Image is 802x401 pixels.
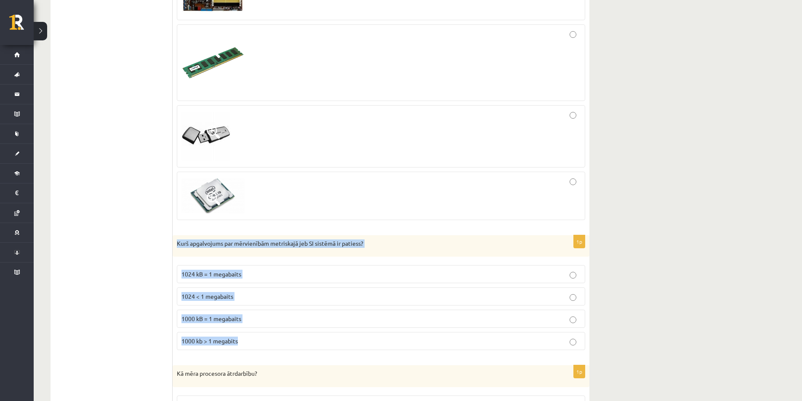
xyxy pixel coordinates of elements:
[570,339,576,345] input: 1000 kb > 1 megabits
[177,369,543,378] p: Kā mēra procesora ātrdarbību?
[573,235,585,248] p: 1p
[177,239,543,248] p: Kurš apgalvojums par mērvienībām metriskajā jeb SI sistēmā ir patiess?
[181,270,241,278] span: 1024 kB = 1 megabaits
[570,294,576,301] input: 1024 < 1 megabaits
[570,316,576,323] input: 1000 kB = 1 megabaits
[9,15,34,36] a: Rīgas 1. Tālmācības vidusskola
[181,337,238,345] span: 1000 kb > 1 megabits
[181,112,230,161] img: 3.jpg
[570,272,576,279] input: 1024 kB = 1 megabaits
[181,315,241,322] span: 1000 kB = 1 megabaits
[181,292,233,300] span: 1024 < 1 megabaits
[573,365,585,378] p: 1p
[181,31,245,94] img: 2.jpg
[181,178,245,213] img: 4.jpg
